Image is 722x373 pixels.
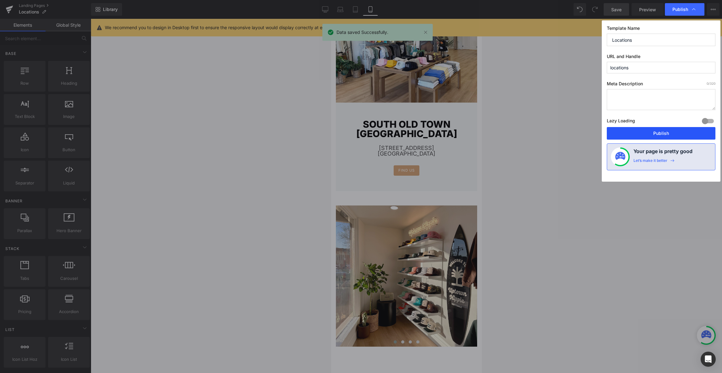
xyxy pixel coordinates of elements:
[672,7,688,12] span: Publish
[607,117,635,127] label: Lazy Loading
[607,25,715,34] label: Template Name
[10,132,141,138] div: [GEOGRAPHIC_DATA]
[62,147,88,157] a: Find us
[707,82,715,85] span: /320
[701,352,716,367] div: Open Intercom Messenger
[607,127,715,140] button: Publish
[607,81,715,89] label: Meta Description
[10,126,141,132] div: [STREET_ADDRESS]
[707,82,709,85] span: 0
[633,158,667,166] div: Let’s make it better
[25,100,126,120] undefined: SOUTH OLD TOWN [GEOGRAPHIC_DATA]
[615,152,625,162] img: onboarding-status.svg
[607,54,715,62] label: URL and Handle
[67,149,83,154] span: Find us
[633,147,692,158] h4: Your page is pretty good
